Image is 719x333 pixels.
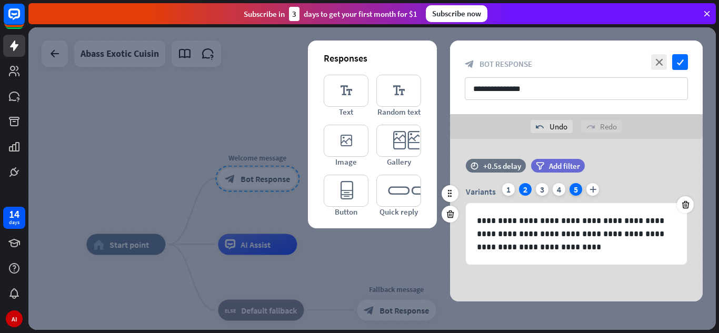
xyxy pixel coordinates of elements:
i: plus [586,183,599,196]
i: block_bot_response [465,59,474,69]
a: 14 days [3,207,25,229]
div: 4 [553,183,565,196]
div: 2 [519,183,532,196]
span: Bot Response [480,59,532,69]
div: days [9,219,19,226]
div: Redo [581,120,622,133]
div: Subscribe now [426,5,487,22]
i: undo [536,123,544,131]
div: Subscribe in days to get your first month for $1 [244,7,417,21]
div: 3 [536,183,548,196]
i: time [471,162,478,169]
div: +0.5s delay [483,161,521,171]
span: Add filter [549,161,580,171]
div: Undo [531,120,573,133]
i: filter [536,162,544,170]
i: check [672,54,688,70]
button: Open LiveChat chat widget [8,4,40,36]
div: AI [6,310,23,327]
div: 3 [289,7,299,21]
span: Variants [466,186,496,197]
i: close [651,54,667,70]
i: redo [586,123,595,131]
div: 14 [9,209,19,219]
div: 1 [502,183,515,196]
div: 5 [570,183,582,196]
